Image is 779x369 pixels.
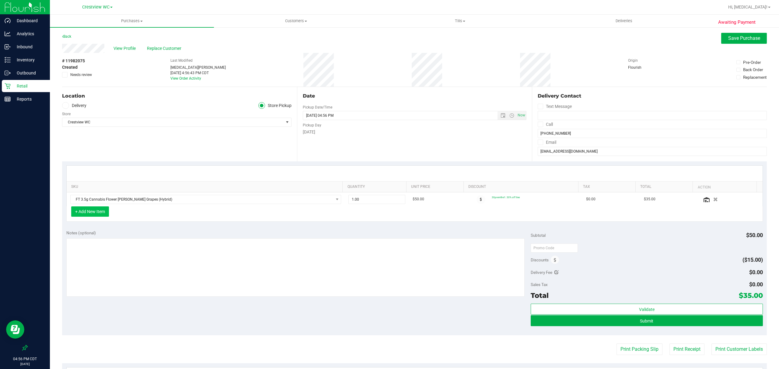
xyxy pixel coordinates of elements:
a: Back [62,34,71,39]
inline-svg: Inbound [5,44,11,50]
label: Pickup Date/Time [303,105,332,110]
button: Save Purchase [721,33,767,44]
p: Inbound [11,43,47,50]
a: Customers [214,15,378,27]
span: Sales Tax [531,282,548,287]
span: Total [531,291,549,300]
span: $35.00 [644,196,655,202]
input: Format: (999) 999-9999 [538,111,767,120]
p: Reports [11,95,47,103]
inline-svg: Retail [5,83,11,89]
span: Created [62,64,78,71]
a: Discount [468,184,576,189]
span: Tills [378,18,542,24]
a: View Order Activity [170,76,201,81]
input: 1.00 [349,195,405,204]
label: Store [62,111,71,117]
inline-svg: Reports [5,96,11,102]
p: 04:56 PM CDT [3,356,47,362]
span: ($15.00) [742,257,763,263]
button: Print Packing Slip [617,343,662,355]
i: Edit Delivery Fee [554,270,559,274]
button: + Add New Item [71,206,109,217]
span: Validate [639,307,655,312]
input: Format: (999) 999-9999 [538,129,767,138]
span: $50.00 [746,232,763,238]
span: Customers [214,18,378,24]
label: Text Message [538,102,572,111]
a: Total [640,184,690,189]
a: Tax [583,184,633,189]
a: Quantity [348,184,404,189]
inline-svg: Dashboard [5,18,11,24]
div: Date [303,92,526,100]
button: Print Receipt [669,343,704,355]
p: Outbound [11,69,47,77]
a: Unit Price [411,184,461,189]
label: Store Pickup [258,102,292,109]
span: View Profile [114,45,138,52]
span: Replace Customer [147,45,183,52]
inline-svg: Inventory [5,57,11,63]
span: Crestview WC [82,5,110,10]
div: Delivery Contact [538,92,767,100]
span: Submit [640,319,653,323]
span: Needs review [70,72,92,78]
inline-svg: Outbound [5,70,11,76]
span: Notes (optional) [66,230,96,235]
button: Submit [531,315,763,326]
span: Awaiting Payment [718,19,756,26]
span: Deliveries [607,18,641,24]
span: NO DATA FOUND [70,195,341,204]
span: Delivery Fee [531,270,552,275]
span: Subtotal [531,233,546,238]
label: Origin [628,58,638,63]
span: FT 3.5g Cannabis Flower [PERSON_NAME] Grapes (Hybrid) [71,195,334,204]
th: Action [693,181,756,192]
span: $0.00 [749,281,763,288]
span: $0.00 [749,269,763,275]
span: Save Purchase [728,35,760,41]
label: Email [538,138,556,147]
a: Tills [378,15,542,27]
p: Retail [11,82,47,90]
label: Last Modified [170,58,193,63]
label: Call [538,120,553,129]
label: Pin the sidebar to full width on large screens [22,345,28,351]
button: Validate [531,304,763,315]
div: Replacement [743,74,767,80]
span: Set Current date [516,111,527,120]
div: [DATE] 4:56:43 PM CDT [170,70,226,76]
span: select [284,118,291,126]
p: [DATE] [3,362,47,366]
div: Location [62,92,292,100]
span: Hi, [MEDICAL_DATA]! [728,5,767,9]
button: Print Customer Labels [711,343,767,355]
input: Promo Code [531,243,578,253]
span: Open the time view [507,113,517,118]
span: $35.00 [739,291,763,300]
div: [DATE] [303,129,526,135]
span: Open the date view [498,113,508,118]
inline-svg: Analytics [5,31,11,37]
label: Pickup Day [303,122,321,128]
iframe: Resource center [6,320,24,339]
span: 30premfire1: 30% off line [492,196,520,199]
a: Purchases [50,15,214,27]
div: Flourish [628,65,658,70]
span: $0.00 [586,196,596,202]
span: Crestview WC [62,118,284,126]
span: Purchases [50,18,214,24]
a: Deliveries [542,15,706,27]
span: $50.00 [413,196,424,202]
div: Pre-Order [743,59,761,65]
p: Inventory [11,56,47,64]
p: Analytics [11,30,47,37]
div: Back Order [743,67,763,73]
p: Dashboard [11,17,47,24]
a: SKU [71,184,340,189]
span: # 11982075 [62,58,85,64]
div: [MEDICAL_DATA][PERSON_NAME] [170,65,226,70]
span: Discounts [531,254,549,265]
label: Delivery [62,102,86,109]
